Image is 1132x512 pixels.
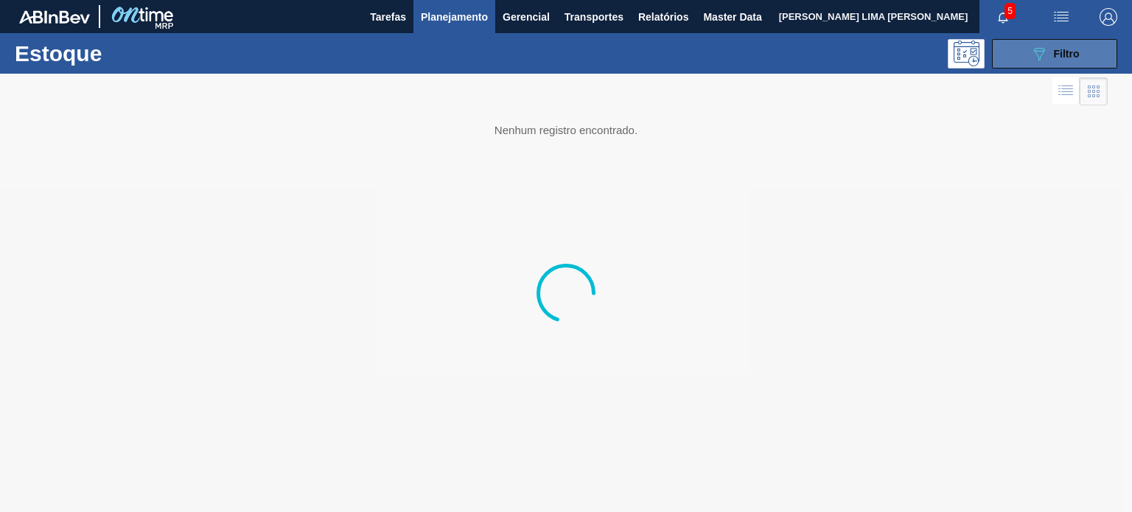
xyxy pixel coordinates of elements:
img: userActions [1052,8,1070,26]
img: TNhmsLtSVTkK8tSr43FrP2fwEKptu5GPRR3wAAAABJRU5ErkJggg== [19,10,90,24]
span: 5 [1005,3,1016,19]
span: Relatórios [638,8,688,26]
span: Transportes [565,8,623,26]
span: Tarefas [370,8,406,26]
span: Master Data [703,8,761,26]
span: Gerencial [503,8,550,26]
button: Filtro [992,39,1117,69]
h1: Estoque [15,45,226,62]
button: Notificações [979,7,1027,27]
div: Pogramando: nenhum usuário selecionado [948,39,985,69]
span: Planejamento [421,8,488,26]
span: Filtro [1054,48,1080,60]
img: Logout [1100,8,1117,26]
